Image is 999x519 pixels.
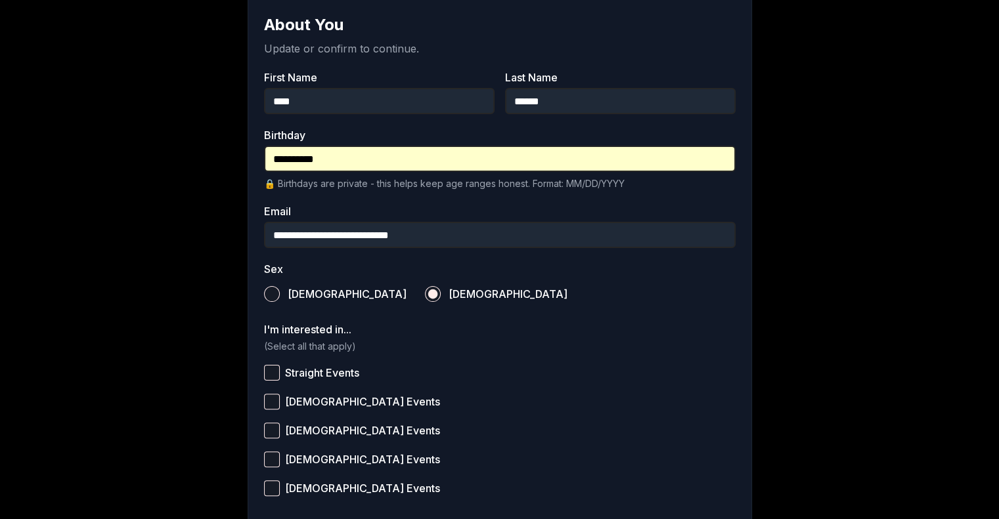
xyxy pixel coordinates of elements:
[264,340,736,353] p: (Select all that apply)
[264,130,736,140] label: Birthday
[288,289,407,299] span: [DEMOGRAPHIC_DATA]
[285,425,440,436] span: [DEMOGRAPHIC_DATA] Events
[425,286,441,302] button: [DEMOGRAPHIC_DATA]
[264,423,280,438] button: [DEMOGRAPHIC_DATA] Events
[264,286,280,302] button: [DEMOGRAPHIC_DATA]
[264,14,736,35] h2: About You
[264,394,280,409] button: [DEMOGRAPHIC_DATA] Events
[264,365,280,381] button: Straight Events
[449,289,567,299] span: [DEMOGRAPHIC_DATA]
[285,483,440,493] span: [DEMOGRAPHIC_DATA] Events
[264,41,736,56] p: Update or confirm to continue.
[264,324,736,335] label: I'm interested in...
[264,177,736,190] p: 🔒 Birthdays are private - this helps keep age ranges honest. Format: MM/DD/YYYY
[285,396,440,407] span: [DEMOGRAPHIC_DATA] Events
[264,264,736,274] label: Sex
[264,451,280,467] button: [DEMOGRAPHIC_DATA] Events
[264,72,495,83] label: First Name
[264,480,280,496] button: [DEMOGRAPHIC_DATA] Events
[285,454,440,465] span: [DEMOGRAPHIC_DATA] Events
[285,367,359,378] span: Straight Events
[264,206,736,217] label: Email
[505,72,736,83] label: Last Name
